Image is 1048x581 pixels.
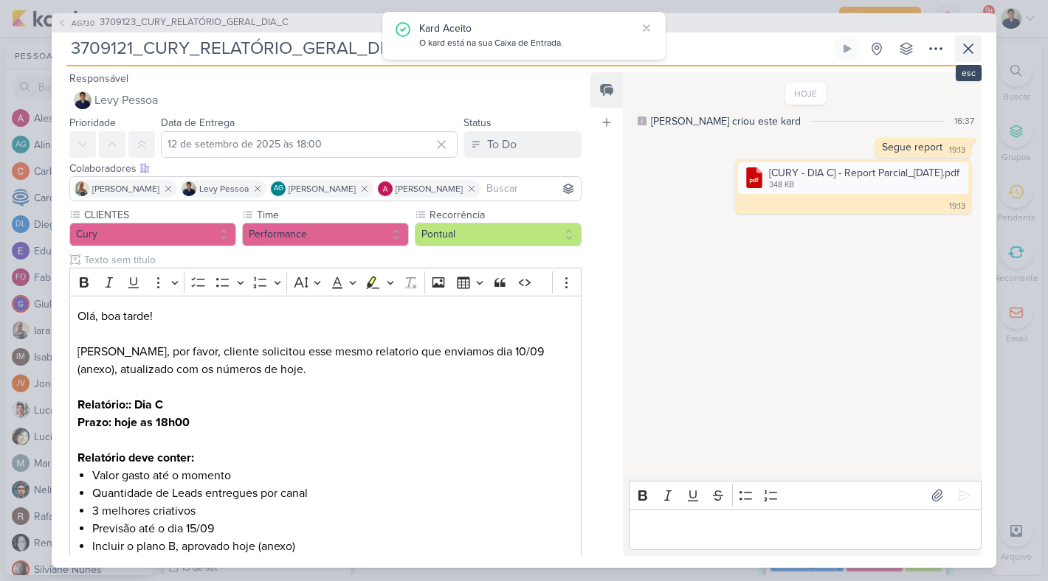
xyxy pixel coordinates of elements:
img: Alessandra Gomes [378,181,393,196]
div: [CURY - DIA C] - Report Parcial_12set25.pdf [738,162,968,194]
div: 348 KB [769,179,959,191]
img: Levy Pessoa [182,181,196,196]
div: Aline Gimenez Graciano [271,181,286,196]
button: Performance [242,223,409,246]
input: Texto sem título [81,252,582,268]
span: [PERSON_NAME] [396,182,463,195]
div: [CURY - DIA C] - Report Parcial_[DATE].pdf [769,165,959,181]
li: Previsão até o dia 15/09 [92,520,573,537]
label: Status [463,116,492,129]
p: Olá, boa tarde! [PERSON_NAME], por favor, cliente solicitou esse mesmo relatorio que enviamos dia... [77,307,573,467]
div: Ligar relógio [841,43,853,55]
input: Buscar [483,180,578,198]
div: Segue report [882,141,942,153]
label: Prioridade [69,116,116,129]
label: Time [255,207,409,223]
div: Editor editing area: main [629,509,982,550]
label: Responsável [69,72,128,85]
input: Select a date [161,131,458,158]
li: Quantidade de Leads entregues por canal [92,484,573,502]
li: Valor gasto até o momento [92,467,573,484]
strong: Relatório:: Dia C [77,397,163,412]
img: Levy Pessoa [74,91,92,109]
div: Editor toolbar [69,268,582,296]
strong: Prazo: hoje as 18h00 [77,415,190,430]
div: Editor toolbar [629,481,982,509]
p: AG [274,185,283,192]
div: Colaboradores [69,161,582,176]
li: 3 melhores criativos [92,502,573,520]
div: 16:37 [954,114,974,128]
button: To Do [463,131,582,158]
img: Iara Santos [75,181,89,196]
button: Levy Pessoa [69,87,582,114]
div: esc [956,65,982,81]
label: Data de Entrega [161,116,235,129]
div: Kard Aceito [419,21,636,36]
span: [PERSON_NAME] [92,182,159,195]
label: CLIENTES [83,207,236,223]
label: Recorrência [428,207,582,223]
div: O kard está na sua Caixa de Entrada. [419,36,636,51]
input: Kard Sem Título [66,35,831,62]
div: 19:13 [949,201,965,212]
button: Cury [69,223,236,246]
span: Levy Pessoa [94,91,158,109]
button: Pontual [415,223,582,246]
div: [PERSON_NAME] criou este kard [651,114,801,129]
div: 19:13 [949,145,965,156]
div: To Do [487,136,517,153]
span: Levy Pessoa [199,182,249,195]
strong: Relatório deve conter: [77,450,194,465]
span: [PERSON_NAME] [289,182,356,195]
